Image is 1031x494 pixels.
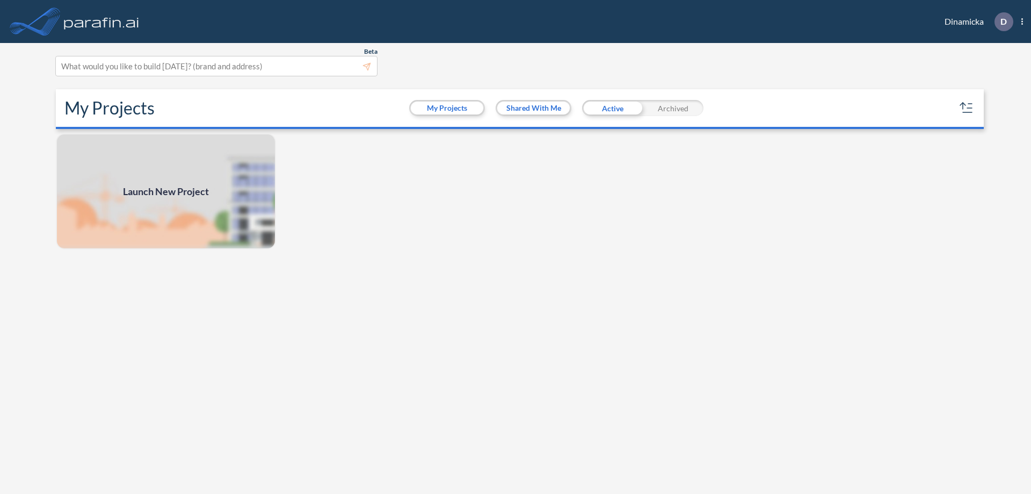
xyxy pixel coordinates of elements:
[582,100,643,116] div: Active
[62,11,141,32] img: logo
[123,184,209,199] span: Launch New Project
[64,98,155,118] h2: My Projects
[928,12,1023,31] div: Dinamicka
[56,133,276,249] a: Launch New Project
[958,99,975,117] button: sort
[364,47,377,56] span: Beta
[56,133,276,249] img: add
[1000,17,1007,26] p: D
[411,102,483,114] button: My Projects
[643,100,703,116] div: Archived
[497,102,570,114] button: Shared With Me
